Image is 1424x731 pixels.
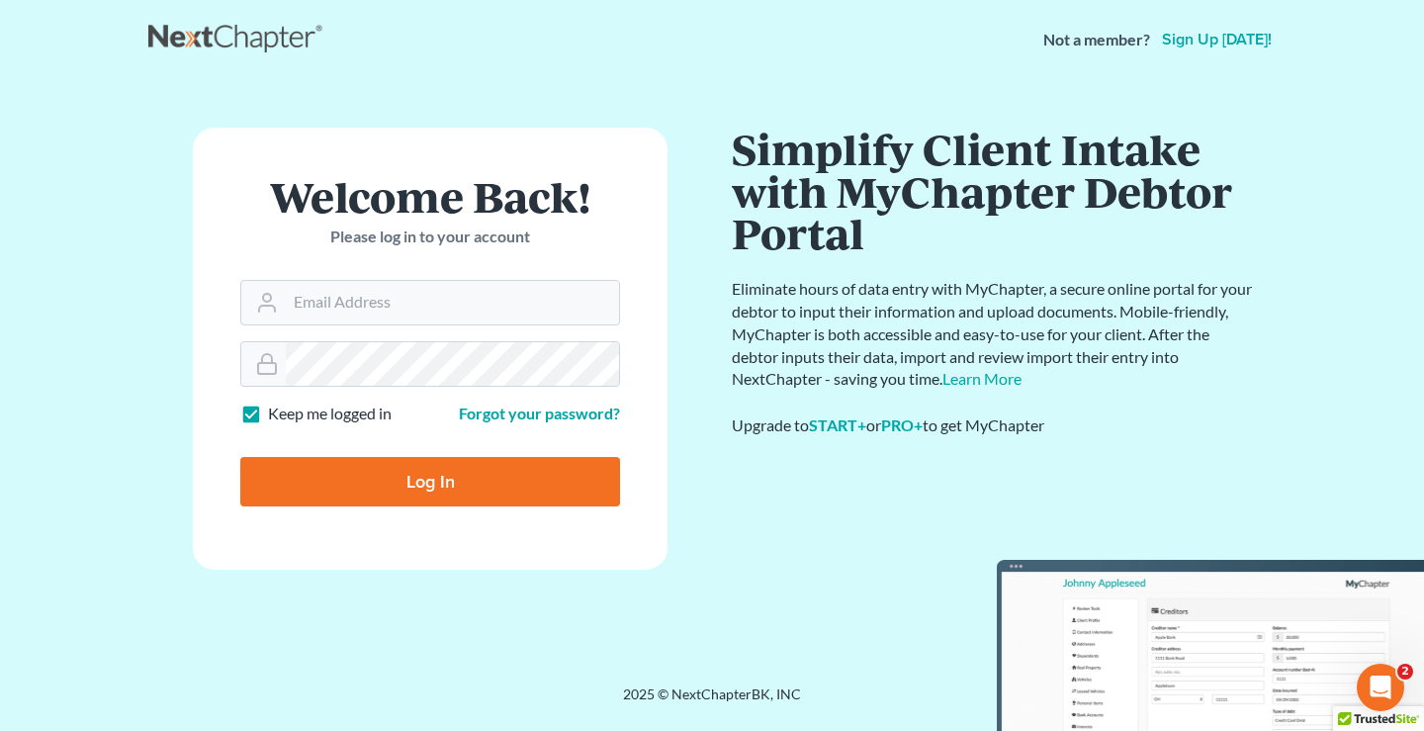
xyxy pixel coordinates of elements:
[881,415,923,434] a: PRO+
[732,278,1256,391] p: Eliminate hours of data entry with MyChapter, a secure online portal for your debtor to input the...
[1158,32,1276,47] a: Sign up [DATE]!
[286,281,619,324] input: Email Address
[732,414,1256,437] div: Upgrade to or to get MyChapter
[240,226,620,248] p: Please log in to your account
[1397,664,1413,680] span: 2
[148,685,1276,720] div: 2025 © NextChapterBK, INC
[942,369,1022,388] a: Learn More
[240,175,620,218] h1: Welcome Back!
[1043,29,1150,51] strong: Not a member?
[459,404,620,422] a: Forgot your password?
[732,128,1256,254] h1: Simplify Client Intake with MyChapter Debtor Portal
[809,415,866,434] a: START+
[1357,664,1404,711] iframe: Intercom live chat
[268,403,392,425] label: Keep me logged in
[240,457,620,506] input: Log In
